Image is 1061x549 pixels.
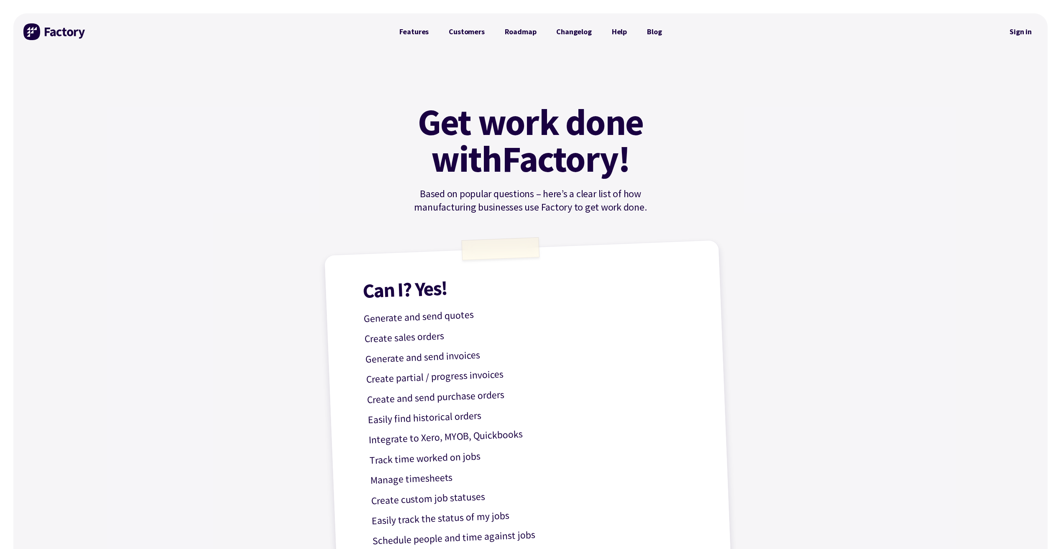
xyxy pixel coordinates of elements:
p: Create partial / progress invoices [366,358,700,388]
p: Create sales orders [364,318,698,347]
p: Create and send purchase orders [366,379,701,408]
p: Integrate to Xero, MYOB, Quickbooks [368,419,702,448]
h1: Get work done with [405,104,656,177]
a: Features [389,23,439,40]
p: Easily find historical orders [367,399,701,428]
p: Manage timesheets [370,460,704,489]
nav: Primary Navigation [389,23,672,40]
a: Changelog [546,23,601,40]
a: Customers [439,23,494,40]
p: Create custom job statuses [371,480,705,509]
mark: Factory! [502,140,630,177]
p: Generate and send invoices [365,338,699,368]
p: Track time worked on jobs [369,439,703,468]
a: Help [602,23,637,40]
a: Blog [637,23,672,40]
p: Generate and send quotes [363,298,698,327]
a: Sign in [1004,22,1038,41]
img: Factory [23,23,86,40]
p: Easily track the status of my jobs [371,500,706,529]
h1: Can I? Yes! [362,268,696,301]
p: Based on popular questions – here’s a clear list of how manufacturing businesses use Factory to g... [389,187,672,214]
a: Roadmap [495,23,547,40]
nav: Secondary Navigation [1004,22,1038,41]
